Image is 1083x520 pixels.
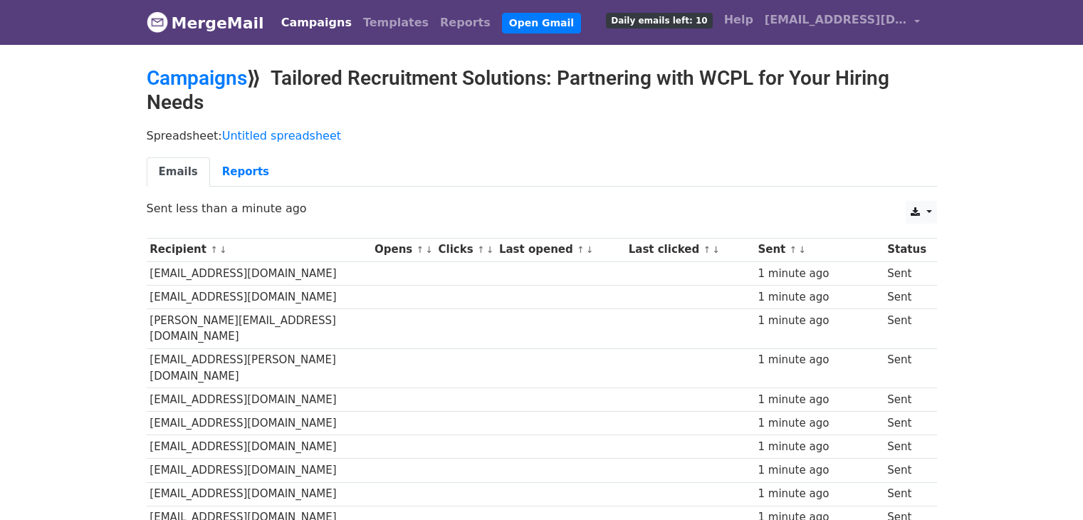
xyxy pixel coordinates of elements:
[586,244,594,255] a: ↓
[502,13,581,33] a: Open Gmail
[718,6,759,34] a: Help
[758,266,880,282] div: 1 minute ago
[755,238,884,261] th: Sent
[765,11,907,28] span: [EMAIL_ADDRESS][DOMAIN_NAME]
[435,238,496,261] th: Clicks
[884,388,929,412] td: Sent
[276,9,357,37] a: Campaigns
[884,412,929,435] td: Sent
[758,415,880,432] div: 1 minute ago
[219,244,227,255] a: ↓
[434,9,496,37] a: Reports
[147,128,937,143] p: Spreadsheet:
[210,244,218,255] a: ↑
[417,244,424,255] a: ↑
[703,244,711,255] a: ↑
[147,261,372,285] td: [EMAIL_ADDRESS][DOMAIN_NAME]
[147,482,372,506] td: [EMAIL_ADDRESS][DOMAIN_NAME]
[210,157,281,187] a: Reports
[884,308,929,348] td: Sent
[758,289,880,306] div: 1 minute ago
[496,238,625,261] th: Last opened
[477,244,485,255] a: ↑
[222,129,341,142] a: Untitled spreadsheet
[884,238,929,261] th: Status
[758,352,880,368] div: 1 minute ago
[147,285,372,308] td: [EMAIL_ADDRESS][DOMAIN_NAME]
[147,412,372,435] td: [EMAIL_ADDRESS][DOMAIN_NAME]
[147,66,247,90] a: Campaigns
[758,486,880,502] div: 1 minute ago
[147,308,372,348] td: [PERSON_NAME][EMAIL_ADDRESS][DOMAIN_NAME]
[147,66,937,114] h2: ⟫ Tailored Recruitment Solutions: Partnering with WCPL for Your Hiring Needs
[357,9,434,37] a: Templates
[606,13,712,28] span: Daily emails left: 10
[758,439,880,455] div: 1 minute ago
[798,244,806,255] a: ↓
[884,435,929,459] td: Sent
[147,459,372,482] td: [EMAIL_ADDRESS][DOMAIN_NAME]
[577,244,585,255] a: ↑
[147,11,168,33] img: MergeMail logo
[486,244,494,255] a: ↓
[147,238,372,261] th: Recipient
[147,388,372,412] td: [EMAIL_ADDRESS][DOMAIN_NAME]
[758,313,880,329] div: 1 minute ago
[625,238,755,261] th: Last clicked
[147,435,372,459] td: [EMAIL_ADDRESS][DOMAIN_NAME]
[712,244,720,255] a: ↓
[790,244,797,255] a: ↑
[884,261,929,285] td: Sent
[758,392,880,408] div: 1 minute ago
[884,285,929,308] td: Sent
[147,157,210,187] a: Emails
[147,348,372,388] td: [EMAIL_ADDRESS][PERSON_NAME][DOMAIN_NAME]
[147,201,937,216] p: Sent less than a minute ago
[759,6,926,39] a: [EMAIL_ADDRESS][DOMAIN_NAME]
[371,238,435,261] th: Opens
[884,459,929,482] td: Sent
[884,348,929,388] td: Sent
[600,6,718,34] a: Daily emails left: 10
[758,462,880,479] div: 1 minute ago
[147,8,264,38] a: MergeMail
[425,244,433,255] a: ↓
[884,482,929,506] td: Sent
